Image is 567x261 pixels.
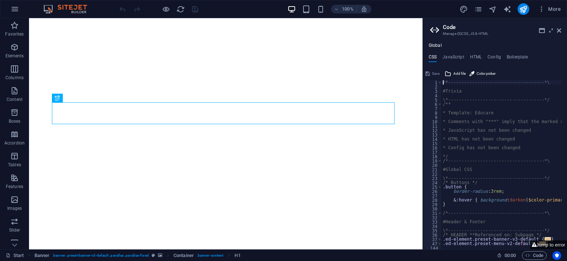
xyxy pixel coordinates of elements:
div: 17 [423,150,442,154]
div: 18 [423,154,442,159]
p: Tables [8,162,21,168]
button: 100% [331,5,357,13]
span: Add file [453,69,466,78]
span: More [538,5,561,13]
p: Columns [5,75,24,81]
div: 5 [423,98,442,102]
span: Code [525,251,543,260]
i: Navigator [489,5,497,13]
div: 16 [423,146,442,150]
h4: Global [429,43,442,49]
button: publish [518,3,529,15]
button: pages [474,5,483,13]
button: Usercentrics [552,251,561,260]
h4: JavaScript [442,54,464,62]
span: Color picker [477,69,495,78]
button: More [535,3,564,15]
p: Images [7,205,22,211]
div: 32 [423,215,442,220]
div: 21 [423,167,442,172]
div: 20 [423,163,442,167]
span: : [510,253,511,258]
button: Add file [444,69,467,78]
i: AI Writer [503,5,511,13]
nav: breadcrumb [34,251,241,260]
div: 30 [423,207,442,211]
div: 35 [423,228,442,233]
h4: HTML [470,54,482,62]
h4: Config [488,54,501,62]
div: 144 [423,246,442,250]
h3: Manage (S)CSS, JS & HTML [443,30,547,37]
button: Code [522,251,547,260]
div: 34 [423,224,442,228]
div: 8 [423,111,442,115]
p: Favorites [5,31,24,37]
div: 11 [423,124,442,128]
button: reload [176,5,185,13]
span: . banner .preset-banner-v3-default .parallax .parallax-fixed [52,251,148,260]
button: text_generator [503,5,512,13]
span: . banner-content [197,251,223,260]
div: 27 [423,193,442,198]
h2: Code [443,24,561,30]
div: 23 [423,176,442,180]
p: Boxes [9,118,21,124]
div: 29 [423,202,442,207]
div: 14 [423,137,442,141]
span: Click to select. Double-click to edit [234,251,240,260]
div: 28 [423,198,442,202]
button: design [460,5,468,13]
div: 13 [423,132,442,137]
div: 33 [423,220,442,224]
p: Features [6,184,23,189]
i: On resize automatically adjust zoom level to fit chosen device. [361,6,367,12]
h4: Boilerplate [507,54,528,62]
p: Content [7,97,23,102]
div: 7 [423,106,442,111]
div: 15 [423,141,442,146]
img: Editor Logo [42,5,96,13]
i: Design (Ctrl+Alt+Y) [460,5,468,13]
i: This element contains a background [158,253,162,257]
div: 37 [423,237,442,241]
span: ... [544,237,551,241]
a: Click to cancel selection. Double-click to open Pages [6,251,24,260]
div: 12 [423,128,442,132]
div: 47 [423,241,442,246]
span: Click to select. Double-click to edit [34,251,50,260]
div: 1 [423,80,442,85]
i: Reload page [176,5,185,13]
button: Color picker [468,69,497,78]
p: Accordion [4,140,25,146]
i: This element is a customizable preset [152,253,155,257]
button: navigator [489,5,497,13]
div: 19 [423,159,442,163]
span: Click to select. Double-click to edit [174,251,194,260]
div: 22 [423,172,442,176]
h6: 100% [342,5,354,13]
i: Publish [519,5,527,13]
div: 3 [423,89,442,93]
button: Jump to error [530,240,567,249]
p: Slider [9,227,20,233]
div: 24 [423,180,442,185]
div: 31 [423,211,442,215]
h6: Session time [497,251,516,260]
button: Click here to leave preview mode and continue editing [162,5,170,13]
h4: CSS [429,54,437,62]
div: 6 [423,102,442,106]
div: 2 [423,85,442,89]
div: 9 [423,115,442,119]
div: 36 [423,233,442,237]
div: 26 [423,189,442,193]
span: 00 00 [505,251,516,260]
div: 4 [423,93,442,98]
div: 25 [423,185,442,189]
i: Pages (Ctrl+Alt+S) [474,5,482,13]
p: Elements [5,53,24,59]
div: 10 [423,119,442,124]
